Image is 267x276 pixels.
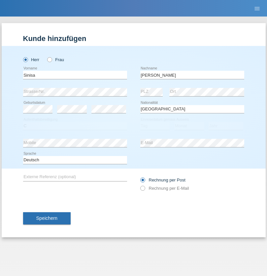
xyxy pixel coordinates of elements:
input: Rechnung per E-Mail [140,186,145,194]
span: Speichern [36,216,57,221]
input: Frau [47,57,51,61]
h1: Kunde hinzufügen [23,34,244,43]
a: menu [250,6,264,10]
i: menu [254,5,260,12]
input: Herr [23,57,27,61]
label: Rechnung per Post [140,177,185,182]
label: Rechnung per E-Mail [140,186,189,191]
button: Speichern [23,212,71,225]
input: Rechnung per Post [140,177,145,186]
label: Frau [47,57,64,62]
label: Herr [23,57,40,62]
